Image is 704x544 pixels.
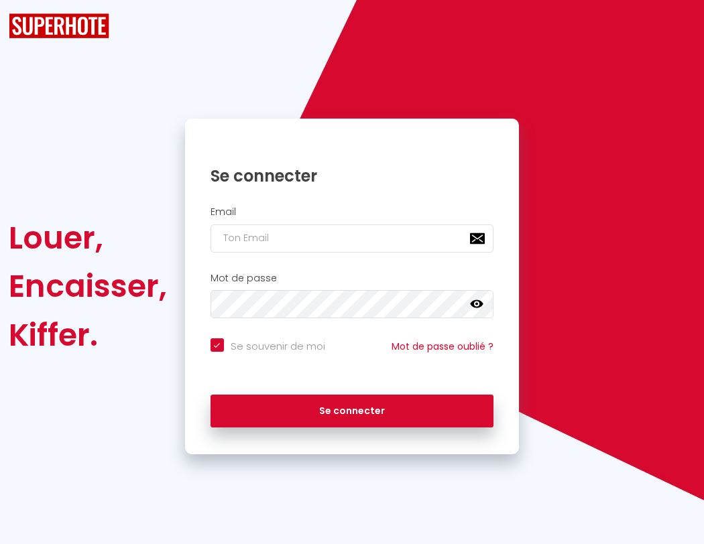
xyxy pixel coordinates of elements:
[392,340,493,353] a: Mot de passe oublié ?
[9,214,167,262] div: Louer,
[9,262,167,310] div: Encaisser,
[211,224,494,253] input: Ton Email
[9,311,167,359] div: Kiffer.
[211,206,494,218] h2: Email
[9,13,109,38] img: SuperHote logo
[211,395,494,428] button: Se connecter
[211,273,494,284] h2: Mot de passe
[211,165,494,186] h1: Se connecter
